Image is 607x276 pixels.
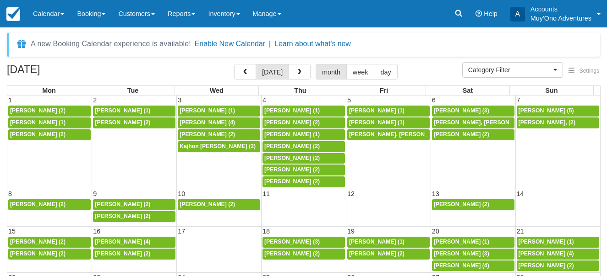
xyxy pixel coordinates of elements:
[177,96,182,104] span: 3
[262,106,345,117] a: [PERSON_NAME] (1)
[8,117,91,128] a: [PERSON_NAME] (1)
[349,250,405,257] span: [PERSON_NAME] (2)
[93,199,175,210] a: [PERSON_NAME] (2)
[264,250,320,257] span: [PERSON_NAME] (2)
[6,7,20,21] img: checkfront-main-nav-mini-logo.png
[294,87,306,94] span: Thu
[262,153,345,164] a: [PERSON_NAME] (2)
[178,106,260,117] a: [PERSON_NAME] (1)
[262,249,345,260] a: [PERSON_NAME] (2)
[517,237,599,248] a: [PERSON_NAME] (1)
[262,237,345,248] a: [PERSON_NAME] (3)
[8,106,91,117] a: [PERSON_NAME] (2)
[262,117,345,128] a: [PERSON_NAME] (2)
[262,96,267,104] span: 4
[262,190,271,197] span: 11
[92,190,98,197] span: 9
[93,117,175,128] a: [PERSON_NAME] (2)
[434,250,489,257] span: [PERSON_NAME] (3)
[530,14,591,23] p: Muy'Ono Adventures
[545,87,558,94] span: Sun
[264,155,320,161] span: [PERSON_NAME] (2)
[274,40,351,48] a: Learn about what's new
[95,239,150,245] span: [PERSON_NAME] (4)
[264,239,320,245] span: [PERSON_NAME] (3)
[262,141,345,152] a: [PERSON_NAME] (2)
[432,129,514,140] a: [PERSON_NAME] (2)
[517,106,599,117] a: [PERSON_NAME] (5)
[178,117,260,128] a: [PERSON_NAME] (4)
[516,228,525,235] span: 21
[7,96,13,104] span: 1
[349,107,405,114] span: [PERSON_NAME] (1)
[434,119,539,126] span: [PERSON_NAME], [PERSON_NAME] (2)
[10,119,66,126] span: [PERSON_NAME] (1)
[95,107,150,114] span: [PERSON_NAME] (1)
[8,249,91,260] a: [PERSON_NAME] (2)
[177,228,186,235] span: 17
[95,213,150,219] span: [PERSON_NAME] (2)
[10,107,66,114] span: [PERSON_NAME] (2)
[93,106,175,117] a: [PERSON_NAME] (1)
[484,10,498,17] span: Help
[432,199,514,210] a: [PERSON_NAME] (2)
[180,107,235,114] span: [PERSON_NAME] (1)
[434,201,489,207] span: [PERSON_NAME] (2)
[347,117,430,128] a: [PERSON_NAME] (1)
[264,178,320,185] span: [PERSON_NAME] (2)
[519,250,574,257] span: [PERSON_NAME] (4)
[262,176,345,187] a: [PERSON_NAME] (2)
[432,237,514,248] a: [PERSON_NAME] (1)
[516,96,521,104] span: 7
[519,262,574,269] span: [PERSON_NAME] (2)
[476,11,482,17] i: Help
[93,237,175,248] a: [PERSON_NAME] (4)
[8,237,91,248] a: [PERSON_NAME] (2)
[519,119,575,126] span: [PERSON_NAME], (2)
[264,131,320,138] span: [PERSON_NAME] (1)
[10,131,66,138] span: [PERSON_NAME] (2)
[432,117,514,128] a: [PERSON_NAME], [PERSON_NAME] (2)
[10,250,66,257] span: [PERSON_NAME] (2)
[530,5,591,14] p: Accounts
[431,190,440,197] span: 13
[256,64,289,80] button: [DATE]
[346,190,355,197] span: 12
[431,228,440,235] span: 20
[462,62,563,78] button: Category Filter
[346,228,355,235] span: 19
[374,64,397,80] button: day
[463,87,473,94] span: Sat
[177,190,186,197] span: 10
[262,129,345,140] a: [PERSON_NAME] (1)
[510,7,525,21] div: A
[178,199,260,210] a: [PERSON_NAME] (2)
[210,87,224,94] span: Wed
[180,201,235,207] span: [PERSON_NAME] (2)
[380,87,388,94] span: Fri
[468,65,551,74] span: Category Filter
[95,201,150,207] span: [PERSON_NAME] (2)
[434,107,489,114] span: [PERSON_NAME] (3)
[434,239,489,245] span: [PERSON_NAME] (1)
[432,249,514,260] a: [PERSON_NAME] (3)
[316,64,347,80] button: month
[432,106,514,117] a: [PERSON_NAME] (3)
[264,119,320,126] span: [PERSON_NAME] (2)
[516,190,525,197] span: 14
[264,143,320,149] span: [PERSON_NAME] (2)
[432,260,514,271] a: [PERSON_NAME] (4)
[346,96,352,104] span: 5
[580,68,599,74] span: Settings
[10,239,66,245] span: [PERSON_NAME] (2)
[7,64,123,81] h2: [DATE]
[434,131,489,138] span: [PERSON_NAME] (2)
[180,143,256,149] span: Kajhon [PERSON_NAME] (2)
[10,201,66,207] span: [PERSON_NAME] (2)
[95,119,150,126] span: [PERSON_NAME] (2)
[7,190,13,197] span: 8
[349,131,454,138] span: [PERSON_NAME], [PERSON_NAME] (2)
[92,228,101,235] span: 16
[7,228,16,235] span: 15
[93,249,175,260] a: [PERSON_NAME] (2)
